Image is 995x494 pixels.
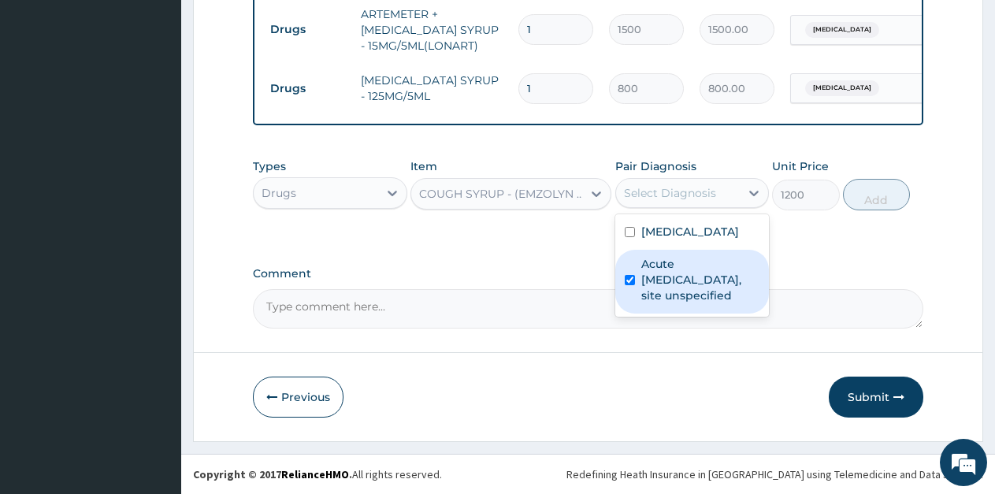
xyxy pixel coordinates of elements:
div: Chat with us now [82,88,265,109]
a: RelianceHMO [281,467,349,481]
textarea: Type your message and hit 'Enter' [8,328,300,383]
td: Drugs [262,74,353,103]
label: [MEDICAL_DATA] [641,224,739,240]
div: COUGH SYRUP - (EMZOLYN [MEDICAL_DATA] [419,186,584,202]
button: Previous [253,377,343,418]
button: Submit [829,377,923,418]
div: Minimize live chat window [258,8,296,46]
div: Redefining Heath Insurance in [GEOGRAPHIC_DATA] using Telemedicine and Data Science! [566,466,983,482]
label: Acute [MEDICAL_DATA], site unspecified [641,256,760,303]
button: Add [843,179,910,210]
td: [MEDICAL_DATA] SYRUP - 125MG/5ML [353,65,510,112]
div: Drugs [262,185,296,201]
span: We're online! [91,147,217,306]
strong: Copyright © 2017 . [193,467,352,481]
label: Comment [253,267,923,280]
span: [MEDICAL_DATA] [805,80,879,96]
label: Pair Diagnosis [615,158,696,174]
td: Drugs [262,15,353,44]
label: Item [410,158,437,174]
footer: All rights reserved. [181,454,995,494]
div: Select Diagnosis [624,185,716,201]
img: d_794563401_company_1708531726252_794563401 [29,79,64,118]
label: Unit Price [772,158,829,174]
label: Types [253,160,286,173]
span: [MEDICAL_DATA] [805,22,879,38]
